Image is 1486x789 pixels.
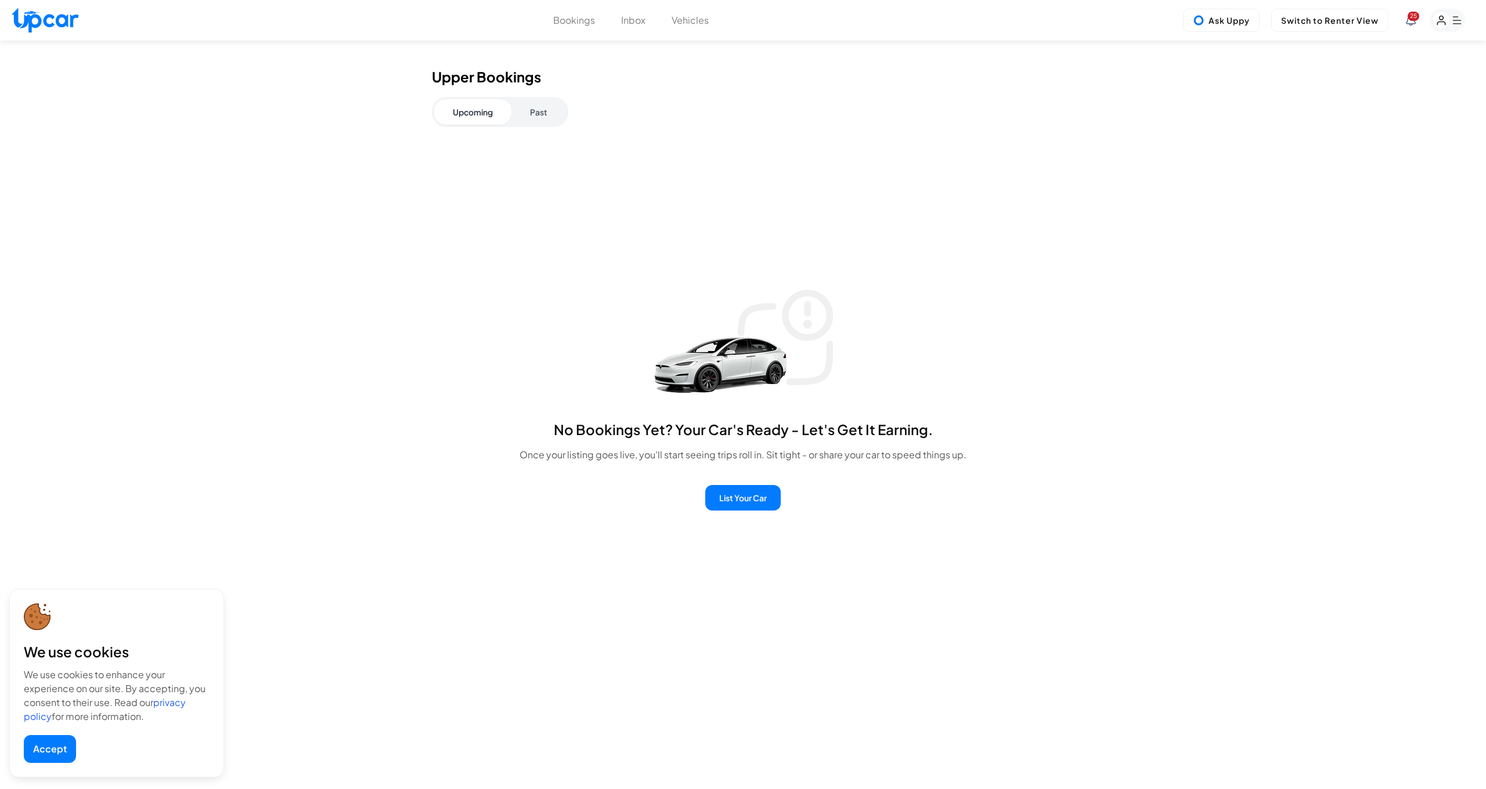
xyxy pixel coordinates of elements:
[647,284,839,406] img: booking
[1408,12,1419,21] span: You have new notifications
[24,603,51,631] img: cookie-icon.svg
[434,99,511,125] button: Upcoming
[705,485,781,511] button: List Your Car
[432,68,1054,85] h1: Upper Bookings
[12,8,78,32] img: Upcar Logo
[1193,15,1204,26] img: Uppy
[1271,9,1388,32] button: Switch to Renter View
[24,735,76,763] button: Accept
[24,668,210,723] div: We use cookies to enhance your experience on our site. By accepting, you consent to their use. Re...
[520,420,966,439] h1: No Bookings Yet? Your Car's Ready - Let's Get It Earning.
[621,13,645,27] button: Inbox
[511,99,566,125] button: Past
[672,13,709,27] button: Vehicles
[1183,9,1260,32] button: Ask Uppy
[553,13,595,27] button: Bookings
[24,642,210,661] div: We use cookies
[520,448,966,462] p: Once your listing goes live, you'll start seeing trips roll in. Sit tight - or share your car to ...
